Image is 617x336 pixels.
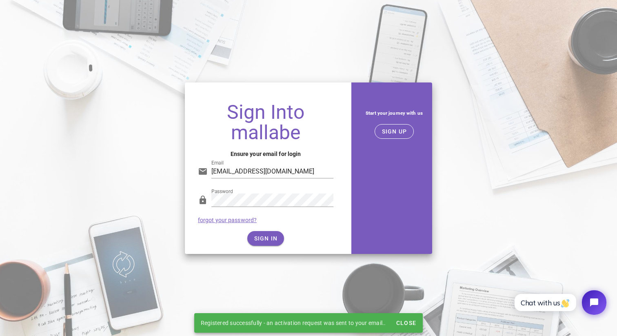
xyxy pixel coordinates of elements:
[375,124,414,139] button: SIGN UP
[393,316,419,330] button: Close
[396,320,416,326] span: Close
[198,217,257,223] a: forgot your password?
[382,128,407,135] span: SIGN UP
[194,313,393,333] div: Registered successfully - an activation request was sent to your email..
[198,102,333,143] h1: Sign Into mallabe
[247,231,284,246] button: SIGN IN
[198,149,333,158] h4: Ensure your email for login
[211,189,233,195] label: Password
[363,109,426,118] h5: Start your journey with us
[506,283,613,322] iframe: Tidio Chat
[211,160,224,166] label: Email
[254,235,278,242] span: SIGN IN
